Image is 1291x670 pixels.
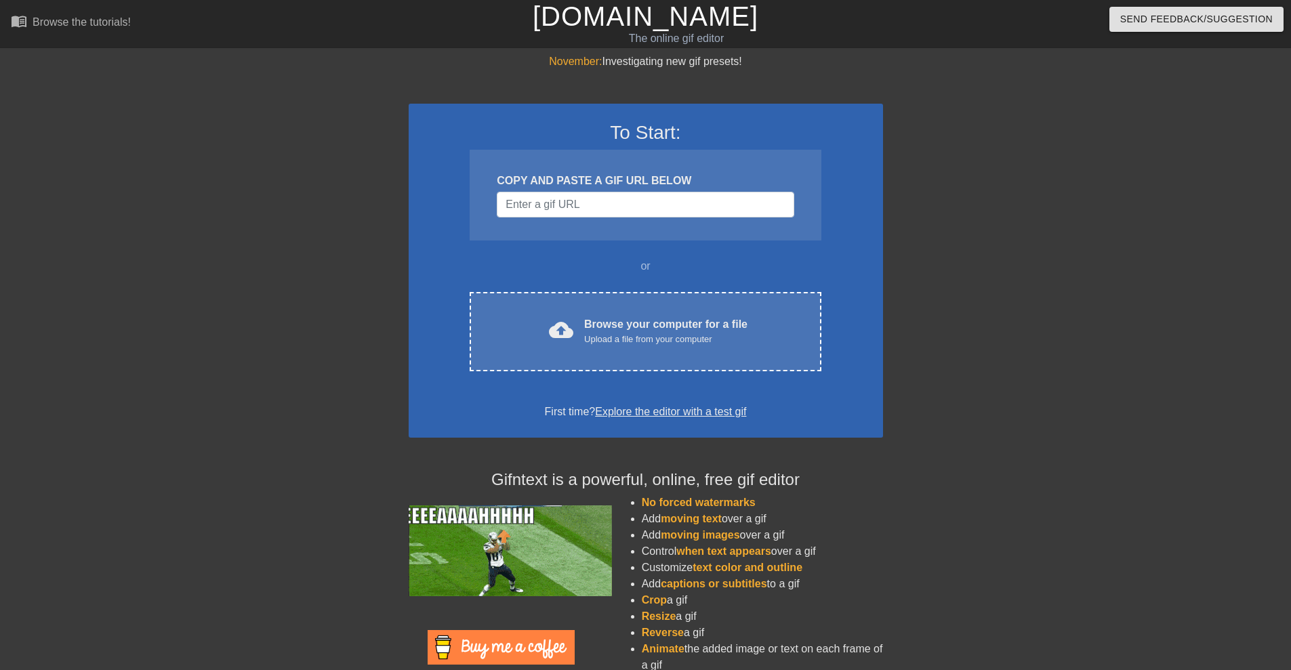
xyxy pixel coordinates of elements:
[642,625,883,641] li: a gif
[595,406,746,417] a: Explore the editor with a test gif
[642,608,883,625] li: a gif
[444,258,848,274] div: or
[33,16,131,28] div: Browse the tutorials!
[693,562,802,573] span: text color and outline
[584,316,747,346] div: Browse your computer for a file
[11,13,27,29] span: menu_book
[661,513,722,524] span: moving text
[642,594,667,606] span: Crop
[533,1,758,31] a: [DOMAIN_NAME]
[409,54,883,70] div: Investigating new gif presets!
[549,318,573,342] span: cloud_upload
[642,543,883,560] li: Control over a gif
[497,192,794,217] input: Username
[426,121,865,144] h3: To Start:
[676,545,771,557] span: when text appears
[497,173,794,189] div: COPY AND PASTE A GIF URL BELOW
[642,592,883,608] li: a gif
[549,56,602,67] span: November:
[584,333,747,346] div: Upload a file from your computer
[426,404,865,420] div: First time?
[642,576,883,592] li: Add to a gif
[409,505,612,596] img: football_small.gif
[642,497,756,508] span: No forced watermarks
[642,610,676,622] span: Resize
[661,578,766,589] span: captions or subtitles
[642,511,883,527] li: Add over a gif
[642,527,883,543] li: Add over a gif
[1120,11,1273,28] span: Send Feedback/Suggestion
[642,627,684,638] span: Reverse
[1109,7,1284,32] button: Send Feedback/Suggestion
[437,30,916,47] div: The online gif editor
[642,643,684,654] span: Animate
[409,470,883,490] h4: Gifntext is a powerful, online, free gif editor
[642,560,883,576] li: Customize
[428,630,575,665] img: Buy Me A Coffee
[661,529,739,541] span: moving images
[11,13,131,34] a: Browse the tutorials!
